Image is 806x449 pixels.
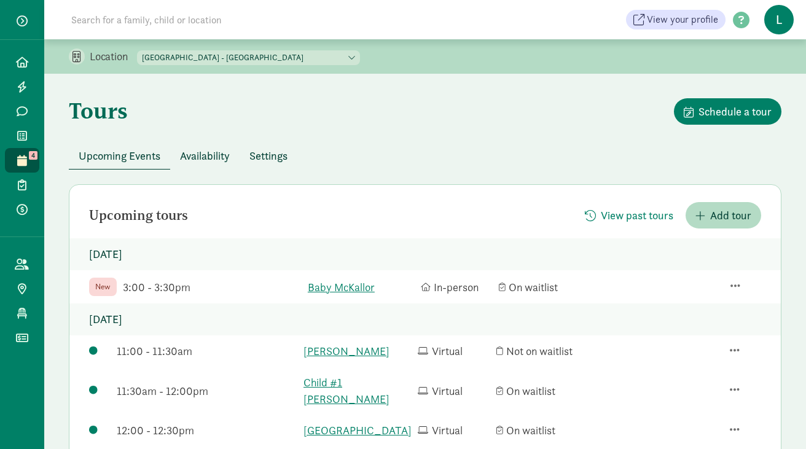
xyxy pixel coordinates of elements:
div: On waitlist [496,422,604,439]
a: Baby McKallor [308,279,415,295]
button: Availability [170,143,240,169]
button: Add tour [686,202,761,228]
div: Virtual [418,383,490,399]
span: Upcoming Events [79,147,160,164]
div: Virtual [418,343,490,359]
a: [PERSON_NAME] [303,343,412,359]
div: In-person [421,279,492,295]
button: Settings [240,143,297,169]
div: On waitlist [499,279,606,295]
div: 3:00 - 3:30pm [123,279,302,295]
button: Upcoming Events [69,143,170,169]
input: Search for a family, child or location [64,7,409,32]
button: Schedule a tour [674,98,781,125]
span: New [95,281,111,292]
div: 12:00 - 12:30pm [117,422,297,439]
div: 11:00 - 11:30am [117,343,297,359]
a: Child #1 [PERSON_NAME] [303,374,412,407]
span: Availability [180,147,230,164]
p: [DATE] [69,303,781,335]
span: View your profile [647,12,718,27]
span: Settings [249,147,288,164]
div: 11:30am - 12:00pm [117,383,297,399]
p: Location [90,49,137,64]
button: View past tours [575,202,683,228]
div: Virtual [418,422,490,439]
span: L [764,5,794,34]
span: View past tours [601,207,673,224]
iframe: Chat Widget [745,390,806,449]
div: Not on waitlist [496,343,604,359]
h1: Tours [69,98,128,123]
a: View past tours [575,209,683,223]
div: On waitlist [496,383,604,399]
a: View your profile [626,10,726,29]
span: Add tour [710,207,751,224]
span: 4 [29,151,37,160]
a: [GEOGRAPHIC_DATA] [303,422,412,439]
span: Schedule a tour [698,103,772,120]
p: [DATE] [69,238,781,270]
h2: Upcoming tours [89,208,188,223]
a: 4 [5,148,39,173]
